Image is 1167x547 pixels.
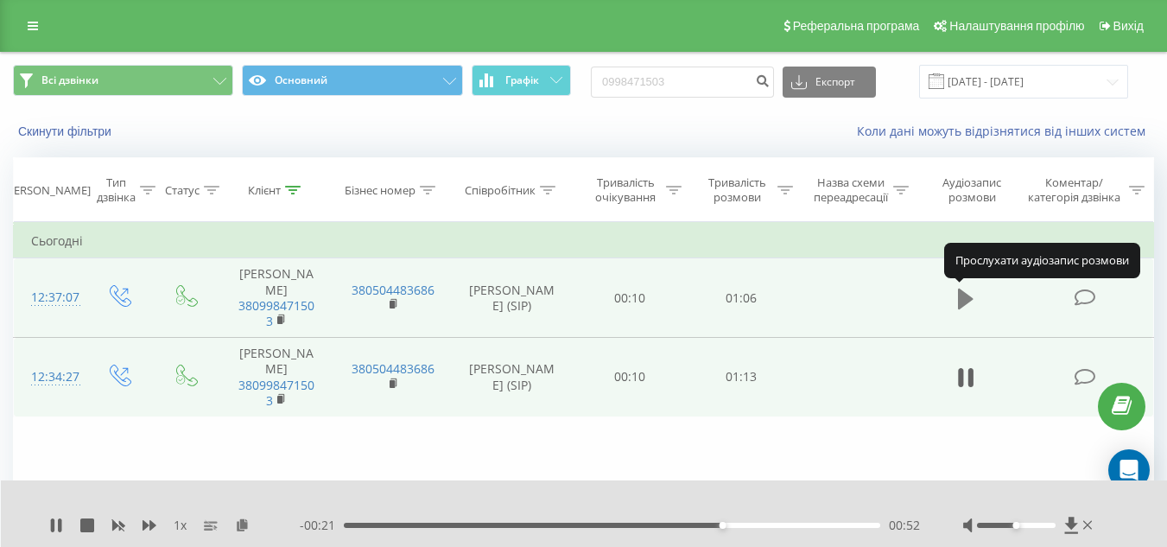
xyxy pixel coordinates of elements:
[352,360,434,377] a: 380504483686
[1108,449,1150,491] div: Open Intercom Messenger
[472,65,571,96] button: Графік
[352,282,434,298] a: 380504483686
[345,183,415,198] div: Бізнес номер
[248,183,281,198] div: Клієнт
[174,517,187,534] span: 1 x
[590,175,662,205] div: Тривалість очікування
[238,297,314,329] a: 380998471503
[238,377,314,409] a: 380998471503
[574,258,686,338] td: 00:10
[505,74,539,86] span: Графік
[686,258,797,338] td: 01:06
[242,65,462,96] button: Основний
[813,175,889,205] div: Назва схеми переадресації
[31,360,67,394] div: 12:34:27
[793,19,920,33] span: Реферальна програма
[929,175,1016,205] div: Аудіозапис розмови
[720,522,726,529] div: Accessibility label
[701,175,773,205] div: Тривалість розмови
[13,65,233,96] button: Всі дзвінки
[1012,522,1019,529] div: Accessibility label
[465,183,536,198] div: Співробітник
[219,258,334,338] td: [PERSON_NAME]
[949,19,1084,33] span: Налаштування профілю
[165,183,200,198] div: Статус
[31,281,67,315] div: 12:37:07
[889,517,920,534] span: 00:52
[574,338,686,417] td: 00:10
[1113,19,1144,33] span: Вихід
[857,123,1154,139] a: Коли дані можуть відрізнятися вiд інших систем
[41,73,98,87] span: Всі дзвінки
[13,124,120,139] button: Скинути фільтри
[3,183,91,198] div: [PERSON_NAME]
[219,338,334,417] td: [PERSON_NAME]
[450,338,574,417] td: [PERSON_NAME] (SIP)
[97,175,136,205] div: Тип дзвінка
[591,67,774,98] input: Пошук за номером
[686,338,797,417] td: 01:13
[300,517,344,534] span: - 00:21
[1024,175,1125,205] div: Коментар/категорія дзвінка
[450,258,574,338] td: [PERSON_NAME] (SIP)
[783,67,876,98] button: Експорт
[944,243,1140,277] div: Прослухати аудіозапис розмови
[14,224,1154,258] td: Сьогодні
